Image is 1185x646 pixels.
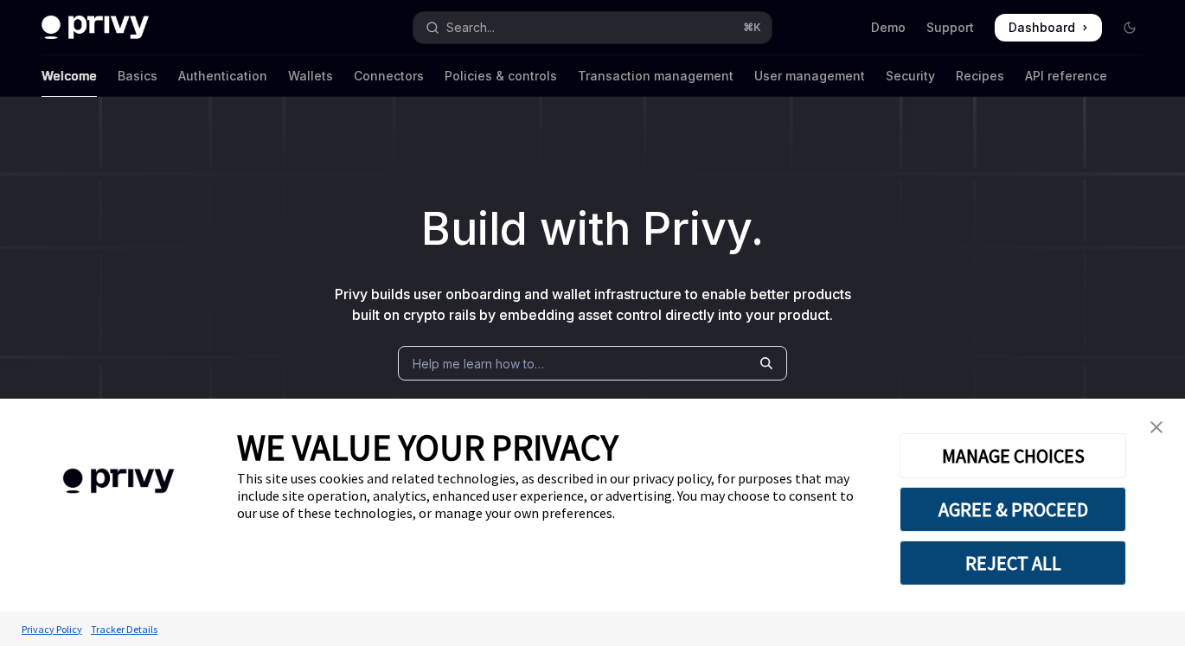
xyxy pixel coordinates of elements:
[900,540,1126,585] button: REJECT ALL
[578,55,733,97] a: Transaction management
[1139,410,1174,445] a: close banner
[900,433,1126,478] button: MANAGE CHOICES
[446,17,495,38] div: Search...
[178,55,267,97] a: Authentication
[995,14,1102,42] a: Dashboard
[754,55,865,97] a: User management
[118,55,157,97] a: Basics
[926,19,974,36] a: Support
[743,21,761,35] span: ⌘ K
[335,285,851,323] span: Privy builds user onboarding and wallet infrastructure to enable better products built on crypto ...
[871,19,906,36] a: Demo
[42,55,97,97] a: Welcome
[1025,55,1107,97] a: API reference
[445,55,557,97] a: Policies & controls
[354,55,424,97] a: Connectors
[1116,14,1143,42] button: Toggle dark mode
[886,55,935,97] a: Security
[1150,421,1163,433] img: close banner
[28,195,1157,263] h1: Build with Privy.
[413,12,772,43] button: Open search
[42,16,149,40] img: dark logo
[237,425,618,470] span: WE VALUE YOUR PRIVACY
[237,470,874,521] div: This site uses cookies and related technologies, as described in our privacy policy, for purposes...
[17,614,86,644] a: Privacy Policy
[956,55,1004,97] a: Recipes
[86,614,162,644] a: Tracker Details
[26,444,211,519] img: company logo
[1009,19,1075,36] span: Dashboard
[900,487,1126,532] button: AGREE & PROCEED
[288,55,333,97] a: Wallets
[413,355,544,373] span: Help me learn how to…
